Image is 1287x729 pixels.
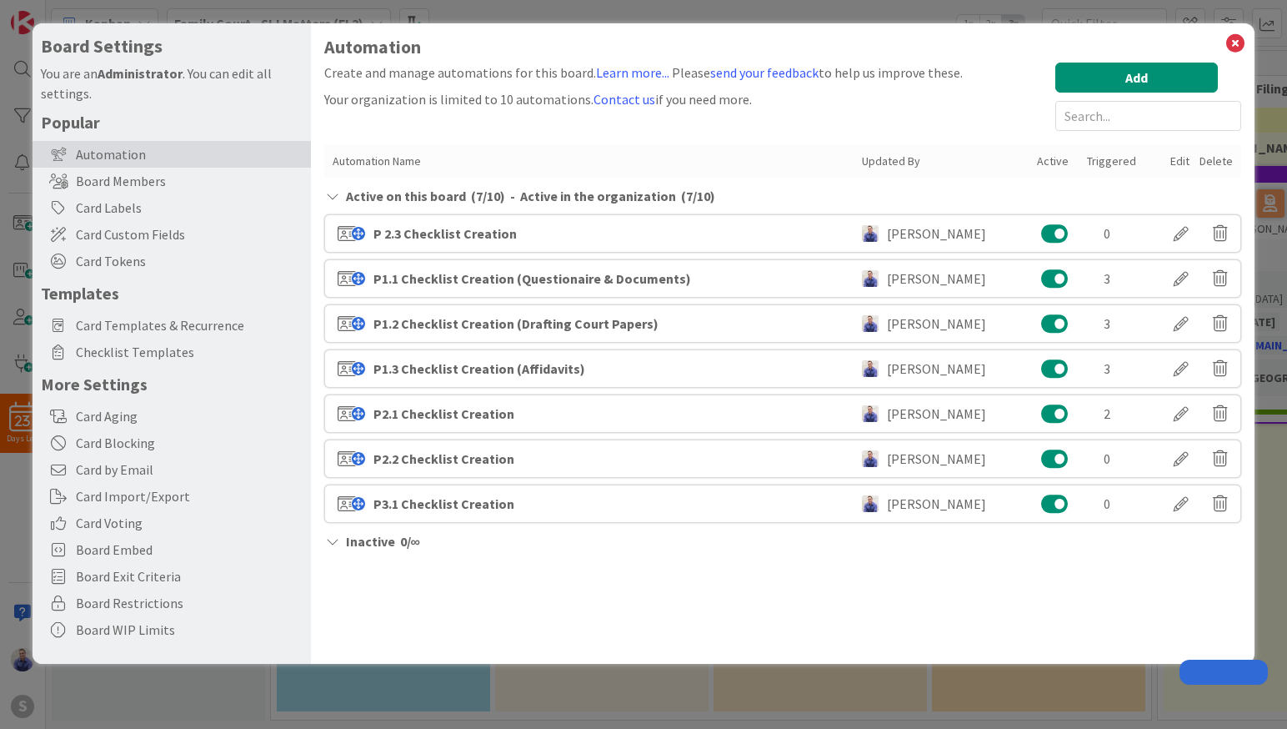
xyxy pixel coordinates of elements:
[373,494,514,514] div: P3.1 Checklist Creation
[862,153,1029,170] div: Updated By
[324,63,963,83] div: Create and manage automations for this board. Please to help us improve these.
[1055,63,1218,93] button: Add
[33,616,311,643] div: Board WIP Limits
[1104,359,1149,379] div: 3
[862,225,879,242] img: JG
[1170,153,1191,170] div: Edit
[33,194,311,221] div: Card Labels
[76,342,303,362] span: Checklist Templates
[471,186,505,206] span: ( 7 / 10 )
[338,226,365,241] img: card-is-moved.svg
[373,314,659,334] div: P1.2 Checklist Creation (Drafting Court Papers)
[373,404,514,424] div: P2.1 Checklist Creation
[510,186,515,206] span: -
[887,494,986,514] div: [PERSON_NAME]
[76,460,303,480] span: Card by Email
[338,451,365,466] img: card-is-moved.svg
[520,186,676,206] span: Active in the organization
[98,65,183,82] b: Administrator
[596,64,669,81] a: Learn more...
[33,168,311,194] div: Board Members
[338,406,365,421] img: card-is-moved.svg
[862,405,879,422] img: JG
[76,251,303,271] span: Card Tokens
[862,450,879,467] img: JG
[862,495,879,512] img: JG
[324,89,963,109] div: Your organization is limited to 10 automations. if you need more.
[76,315,303,335] span: Card Templates & Recurrence
[887,404,986,424] div: [PERSON_NAME]
[41,36,303,57] h4: Board Settings
[1104,224,1149,244] div: 0
[373,224,517,244] div: P 2.3 Checklist Creation
[887,314,986,334] div: [PERSON_NAME]
[1104,314,1149,334] div: 3
[1104,449,1149,469] div: 0
[862,360,879,377] img: JG
[887,224,986,244] div: [PERSON_NAME]
[338,361,365,376] img: card-is-moved.svg
[400,531,420,551] span: 0 / ∞
[41,63,303,103] div: You are an . You can edit all settings.
[346,531,395,551] span: Inactive
[681,186,715,206] span: ( 7 / 10 )
[33,403,311,430] div: Card Aging
[41,283,303,304] h5: Templates
[1199,153,1233,170] div: Delete
[76,566,303,586] span: Board Exit Criteria
[887,449,986,469] div: [PERSON_NAME]
[1104,494,1149,514] div: 0
[338,316,365,331] img: card-is-moved.svg
[1104,269,1149,289] div: 3
[33,430,311,456] div: Card Blocking
[41,112,303,133] h5: Popular
[373,359,585,379] div: P1.3 Checklist Creation (Affidavits)
[887,269,986,289] div: [PERSON_NAME]
[1104,404,1149,424] div: 2
[887,359,986,379] div: [PERSON_NAME]
[324,37,1242,58] h1: Automation
[862,315,879,332] img: JG
[338,496,365,511] img: card-is-moved.svg
[593,91,655,108] a: Contact us
[76,513,303,533] span: Card Voting
[333,153,854,170] div: Automation Name
[1037,153,1079,170] div: Active
[862,270,879,287] img: JG
[33,141,311,168] div: Automation
[41,374,303,395] h5: More Settings
[710,64,819,81] a: send your feedback
[338,271,365,286] img: card-is-moved.svg
[76,224,303,244] span: Card Custom Fields
[1055,101,1241,131] input: Search...
[76,540,303,560] span: Board Embed
[33,483,311,510] div: Card Import/Export
[346,186,466,206] span: Active on this board
[76,593,303,613] span: Board Restrictions
[1087,153,1162,170] div: Triggered
[373,269,691,289] div: P1.1 Checklist Creation (Questionaire & Documents)
[373,449,514,469] div: P2.2 Checklist Creation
